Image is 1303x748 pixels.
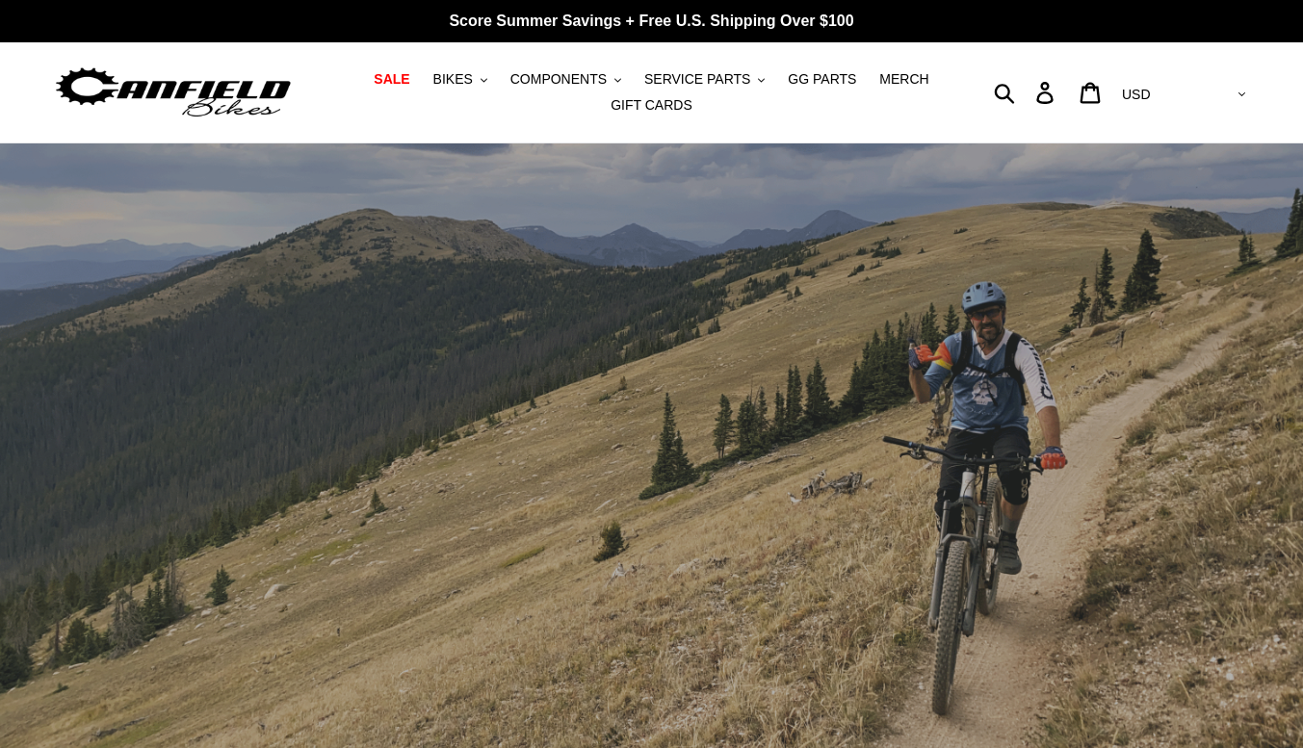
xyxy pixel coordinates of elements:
[879,71,928,88] span: MERCH
[424,66,497,92] button: BIKES
[644,71,750,88] span: SERVICE PARTS
[635,66,774,92] button: SERVICE PARTS
[53,63,294,123] img: Canfield Bikes
[611,97,692,114] span: GIFT CARDS
[374,71,409,88] span: SALE
[501,66,631,92] button: COMPONENTS
[778,66,866,92] a: GG PARTS
[433,71,473,88] span: BIKES
[870,66,938,92] a: MERCH
[788,71,856,88] span: GG PARTS
[510,71,607,88] span: COMPONENTS
[601,92,702,118] a: GIFT CARDS
[364,66,419,92] a: SALE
